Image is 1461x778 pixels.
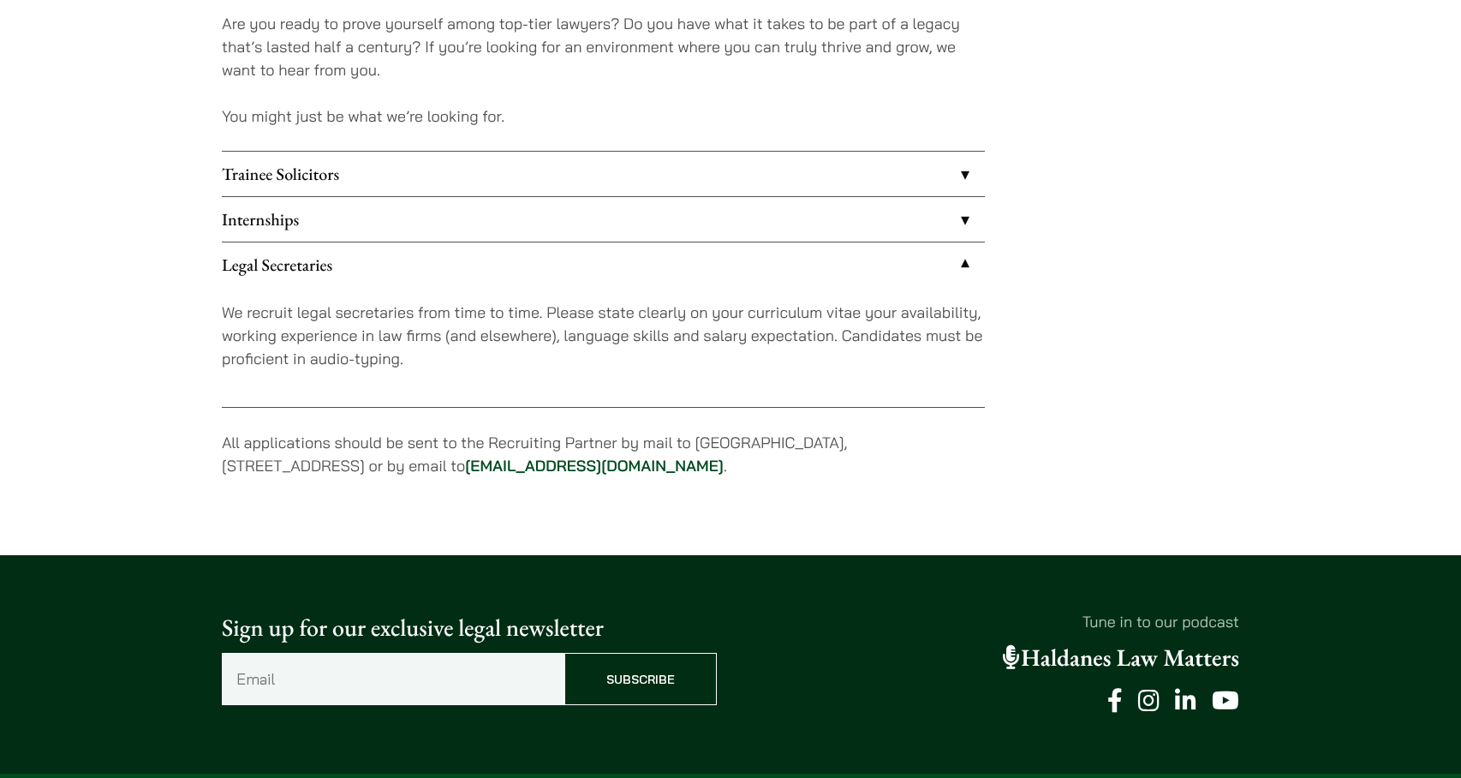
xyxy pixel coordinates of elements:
p: You might just be what we’re looking for. [222,105,985,128]
p: Are you ready to prove yourself among top-tier lawyers? Do you have what it takes to be part of a... [222,12,985,81]
p: Sign up for our exclusive legal newsletter [222,610,717,646]
a: Legal Secretaries [222,242,985,287]
div: Legal Secretaries [222,287,985,407]
input: Email [222,653,564,705]
p: All applications should be sent to the Recruiting Partner by mail to [GEOGRAPHIC_DATA], [STREET_A... [222,431,985,477]
p: Tune in to our podcast [744,610,1239,633]
p: We recruit legal secretaries from time to time. Please state clearly on your curriculum vitae you... [222,301,985,370]
a: Internships [222,197,985,242]
a: Haldanes Law Matters [1003,643,1239,673]
input: Subscribe [564,653,717,705]
a: [EMAIL_ADDRESS][DOMAIN_NAME] [465,456,724,476]
a: Trainee Solicitors [222,152,985,196]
